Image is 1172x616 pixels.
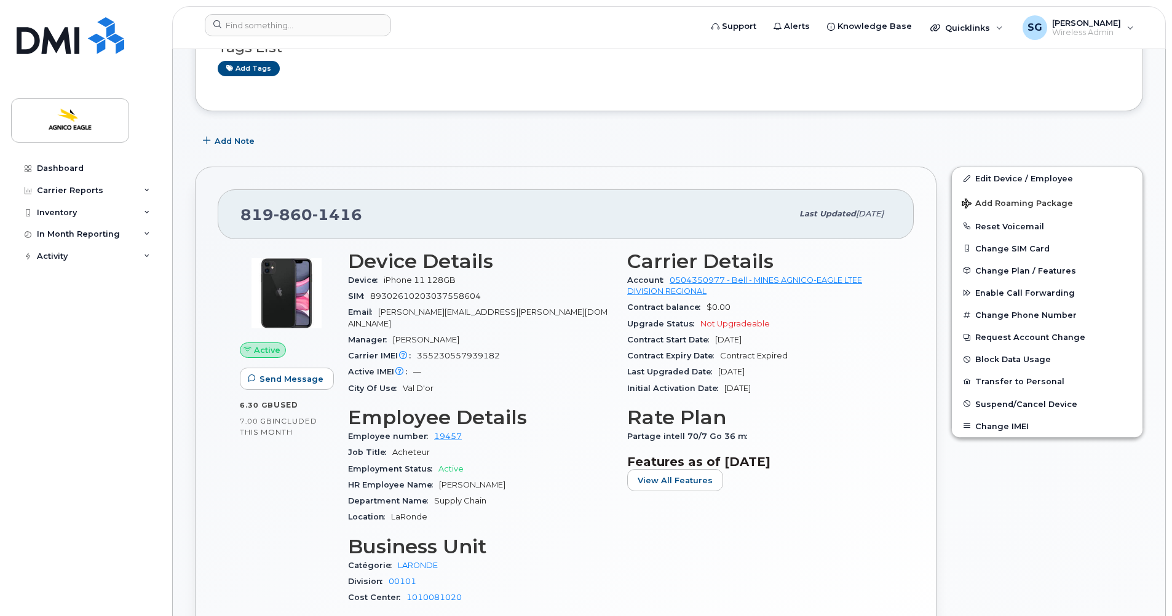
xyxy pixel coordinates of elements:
[952,237,1142,259] button: Change SIM Card
[274,400,298,409] span: used
[707,302,731,312] span: $0.00
[952,393,1142,415] button: Suspend/Cancel Device
[1052,28,1121,38] span: Wireless Admin
[348,561,398,570] span: Catégorie
[627,275,670,285] span: Account
[627,275,862,296] a: 0504350977 - Bell - MINES AGNICO-EAGLE LTEE DIVISION REGIONAL
[439,480,505,489] span: [PERSON_NAME]
[952,370,1142,392] button: Transfer to Personal
[218,61,280,76] a: Add tags
[718,367,745,376] span: [DATE]
[627,469,723,491] button: View All Features
[627,384,724,393] span: Initial Activation Date
[403,384,434,393] span: Val D'or
[627,432,753,441] span: Partage intell 70/7 Go 36 m
[348,351,417,360] span: Carrier IMEI
[952,282,1142,304] button: Enable Call Forwarding
[389,577,416,586] a: 00101
[348,593,406,602] span: Cost Center
[205,14,391,36] input: Find something...
[627,250,892,272] h3: Carrier Details
[438,464,464,473] span: Active
[240,368,334,390] button: Send Message
[724,384,751,393] span: [DATE]
[765,14,818,39] a: Alerts
[952,190,1142,215] button: Add Roaming Package
[720,351,788,360] span: Contract Expired
[1052,18,1121,28] span: [PERSON_NAME]
[384,275,456,285] span: iPhone 11 128GB
[837,20,912,33] span: Knowledge Base
[715,335,742,344] span: [DATE]
[638,475,713,486] span: View All Features
[392,448,430,457] span: Acheteur
[952,167,1142,189] a: Edit Device / Employee
[406,593,462,602] a: 1010081020
[240,401,274,409] span: 6.30 GB
[1027,20,1042,35] span: SG
[348,432,434,441] span: Employee number
[703,14,765,39] a: Support
[627,406,892,428] h3: Rate Plan
[348,335,393,344] span: Manager
[799,209,856,218] span: Last updated
[348,448,392,457] span: Job Title
[348,406,612,428] h3: Employee Details
[312,205,362,224] span: 1416
[348,275,384,285] span: Device
[348,480,439,489] span: HR Employee Name
[627,454,892,469] h3: Features as of [DATE]
[627,302,707,312] span: Contract balance
[215,135,255,147] span: Add Note
[259,373,323,385] span: Send Message
[348,577,389,586] span: Division
[627,335,715,344] span: Contract Start Date
[398,561,438,570] a: LARONDE
[348,535,612,558] h3: Business Unit
[975,288,1075,298] span: Enable Call Forwarding
[784,20,810,33] span: Alerts
[348,367,413,376] span: Active IMEI
[975,399,1077,408] span: Suspend/Cancel Device
[195,130,265,152] button: Add Note
[700,319,770,328] span: Not Upgradeable
[348,464,438,473] span: Employment Status
[952,259,1142,282] button: Change Plan / Features
[240,416,317,436] span: included this month
[627,351,720,360] span: Contract Expiry Date
[274,205,312,224] span: 860
[952,326,1142,348] button: Request Account Change
[370,291,481,301] span: 89302610203037558604
[413,367,421,376] span: —
[922,15,1012,40] div: Quicklinks
[952,415,1142,437] button: Change IMEI
[348,250,612,272] h3: Device Details
[348,496,434,505] span: Department Name
[1014,15,1142,40] div: Sandy Gillis
[240,417,272,425] span: 7.00 GB
[952,304,1142,326] button: Change Phone Number
[218,40,1120,55] h3: Tags List
[417,351,500,360] span: 355230557939182
[627,367,718,376] span: Last Upgraded Date
[856,209,884,218] span: [DATE]
[434,496,486,505] span: Supply Chain
[254,344,280,356] span: Active
[962,199,1073,210] span: Add Roaming Package
[627,319,700,328] span: Upgrade Status
[348,307,608,328] span: [PERSON_NAME][EMAIL_ADDRESS][PERSON_NAME][DOMAIN_NAME]
[391,512,427,521] span: LaRonde
[975,266,1076,275] span: Change Plan / Features
[348,307,378,317] span: Email
[393,335,459,344] span: [PERSON_NAME]
[952,348,1142,370] button: Block Data Usage
[348,512,391,521] span: Location
[250,256,323,330] img: iPhone_11.jpg
[348,291,370,301] span: SIM
[722,20,756,33] span: Support
[240,205,362,224] span: 819
[348,384,403,393] span: City Of Use
[434,432,462,441] a: 19457
[945,23,990,33] span: Quicklinks
[952,215,1142,237] button: Reset Voicemail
